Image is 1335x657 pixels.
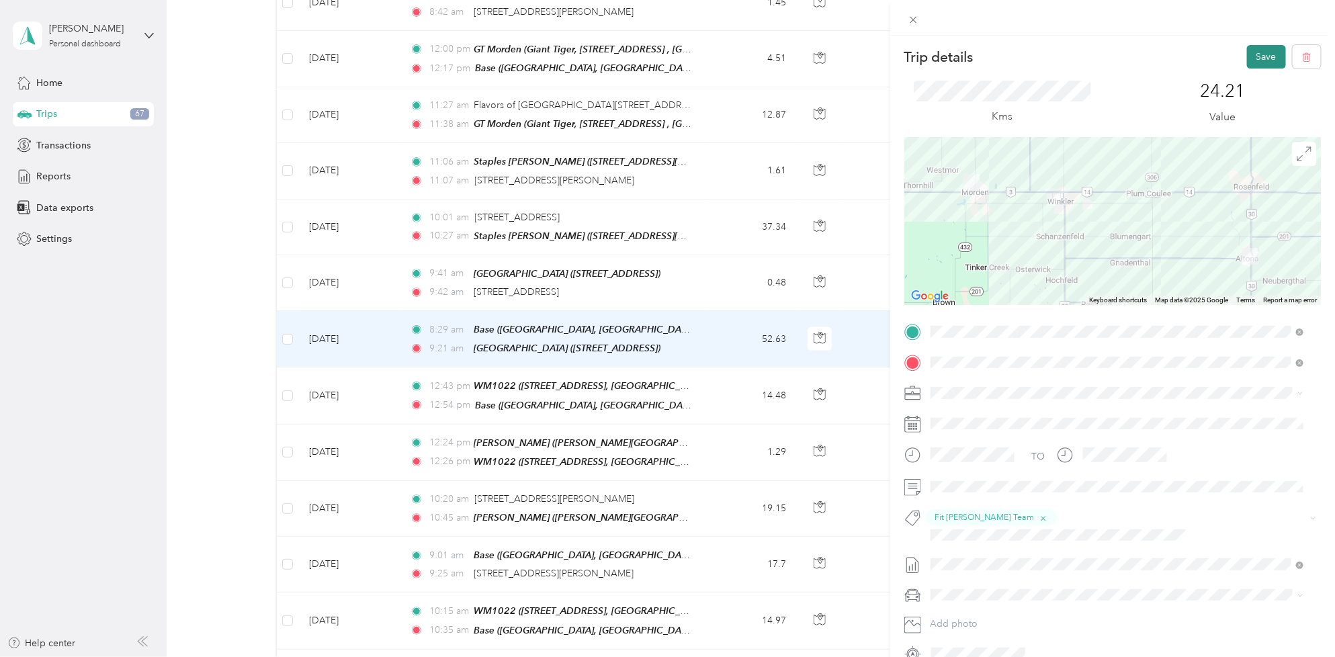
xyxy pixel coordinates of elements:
img: Google [908,288,952,305]
a: Open this area in Google Maps (opens a new window) [908,288,952,305]
span: Fit [PERSON_NAME] Team [935,511,1035,523]
a: Terms (opens in new tab) [1236,296,1255,304]
p: Trip details [904,48,974,67]
span: Map data ©2025 Google [1155,296,1228,304]
div: TO [1031,449,1045,464]
a: Report a map error [1263,296,1317,304]
iframe: Everlance-gr Chat Button Frame [1260,582,1335,657]
button: Fit [PERSON_NAME] Team [926,509,1057,526]
p: Value [1209,109,1236,126]
button: Add photo [926,615,1321,633]
button: Save [1247,45,1286,69]
p: 24.21 [1200,81,1245,102]
button: Keyboard shortcuts [1089,296,1147,305]
p: Kms [992,108,1013,125]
